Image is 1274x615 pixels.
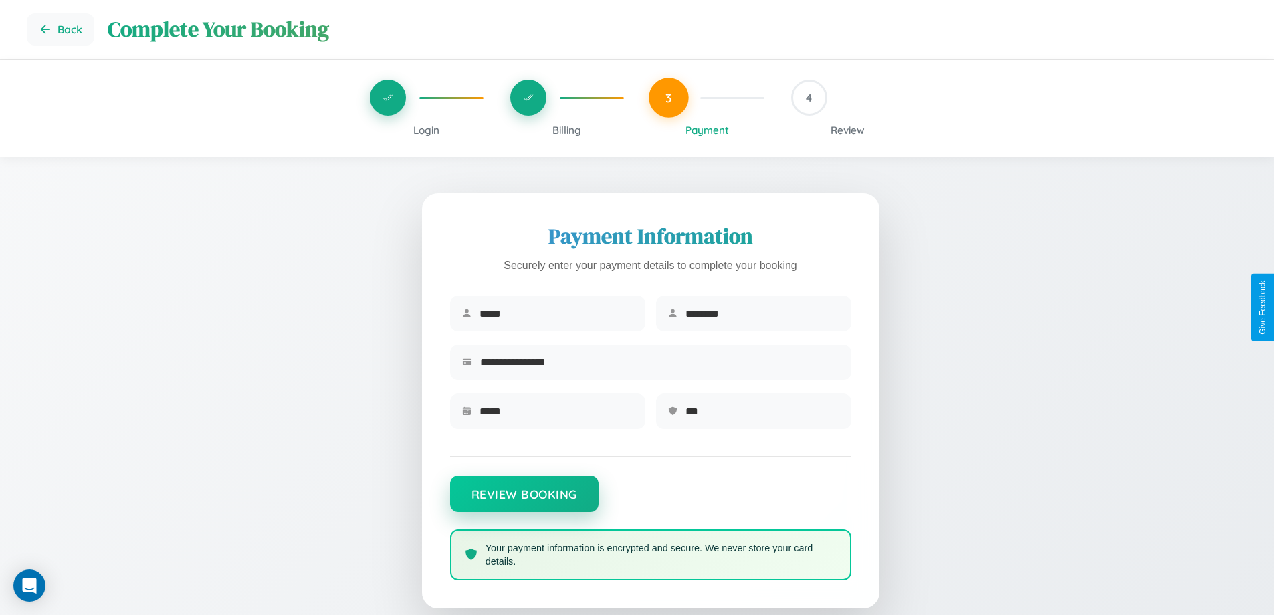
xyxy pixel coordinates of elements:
[27,13,94,46] button: Go back
[1258,280,1267,335] div: Give Feedback
[450,222,851,251] h2: Payment Information
[13,569,45,602] div: Open Intercom Messenger
[108,15,1247,44] h1: Complete Your Booking
[450,256,851,276] p: Securely enter your payment details to complete your booking
[486,541,837,568] p: Your payment information is encrypted and secure. We never store your card details.
[450,476,599,512] button: Review Booking
[685,124,729,137] span: Payment
[806,91,812,104] span: 4
[665,90,672,105] span: 3
[413,124,439,137] span: Login
[831,124,865,137] span: Review
[552,124,581,137] span: Billing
